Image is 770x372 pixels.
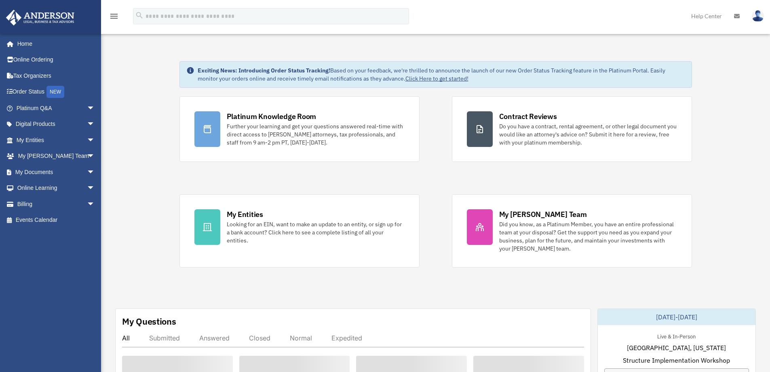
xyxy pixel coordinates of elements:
div: Live & In-Person [651,332,702,340]
span: arrow_drop_down [87,196,103,213]
span: [GEOGRAPHIC_DATA], [US_STATE] [627,343,726,353]
div: Do you have a contract, rental agreement, or other legal document you would like an attorney's ad... [499,122,677,147]
span: arrow_drop_down [87,148,103,165]
span: arrow_drop_down [87,180,103,197]
div: NEW [46,86,64,98]
a: My [PERSON_NAME] Team Did you know, as a Platinum Member, you have an entire professional team at... [452,194,692,268]
div: [DATE]-[DATE] [598,309,755,325]
a: My Entitiesarrow_drop_down [6,132,107,148]
span: arrow_drop_down [87,116,103,133]
i: menu [109,11,119,21]
a: My Entities Looking for an EIN, want to make an update to an entity, or sign up for a bank accoun... [179,194,420,268]
a: Billingarrow_drop_down [6,196,107,212]
a: Events Calendar [6,212,107,228]
a: Platinum Q&Aarrow_drop_down [6,100,107,116]
div: My [PERSON_NAME] Team [499,209,587,219]
span: arrow_drop_down [87,100,103,117]
a: Digital Productsarrow_drop_down [6,116,107,132]
span: Structure Implementation Workshop [623,355,730,365]
div: Looking for an EIN, want to make an update to an entity, or sign up for a bank account? Click her... [227,220,405,244]
div: Submitted [149,334,180,342]
div: Based on your feedback, we're thrilled to announce the launch of our new Order Status Tracking fe... [198,66,685,83]
i: search [135,11,144,20]
a: My Documentsarrow_drop_down [6,164,107,180]
a: Contract Reviews Do you have a contract, rental agreement, or other legal document you would like... [452,96,692,162]
div: All [122,334,130,342]
a: Platinum Knowledge Room Further your learning and get your questions answered real-time with dire... [179,96,420,162]
div: Contract Reviews [499,111,557,121]
a: menu [109,14,119,21]
a: Home [6,36,103,52]
img: User Pic [752,10,764,22]
a: Online Learningarrow_drop_down [6,180,107,196]
div: Further your learning and get your questions answered real-time with direct access to [PERSON_NAM... [227,122,405,147]
div: Did you know, as a Platinum Member, you have an entire professional team at your disposal? Get th... [499,220,677,253]
div: Expedited [331,334,362,342]
div: Normal [290,334,312,342]
a: Click Here to get started! [405,75,468,82]
a: Tax Organizers [6,68,107,84]
span: arrow_drop_down [87,164,103,181]
a: My [PERSON_NAME] Teamarrow_drop_down [6,148,107,164]
div: My Questions [122,315,176,327]
div: My Entities [227,209,263,219]
a: Order StatusNEW [6,84,107,100]
div: Platinum Knowledge Room [227,111,316,121]
span: arrow_drop_down [87,132,103,149]
div: Closed [249,334,270,342]
img: Anderson Advisors Platinum Portal [4,10,77,26]
div: Answered [199,334,230,342]
a: Online Ordering [6,52,107,68]
strong: Exciting News: Introducing Order Status Tracking! [198,67,330,74]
